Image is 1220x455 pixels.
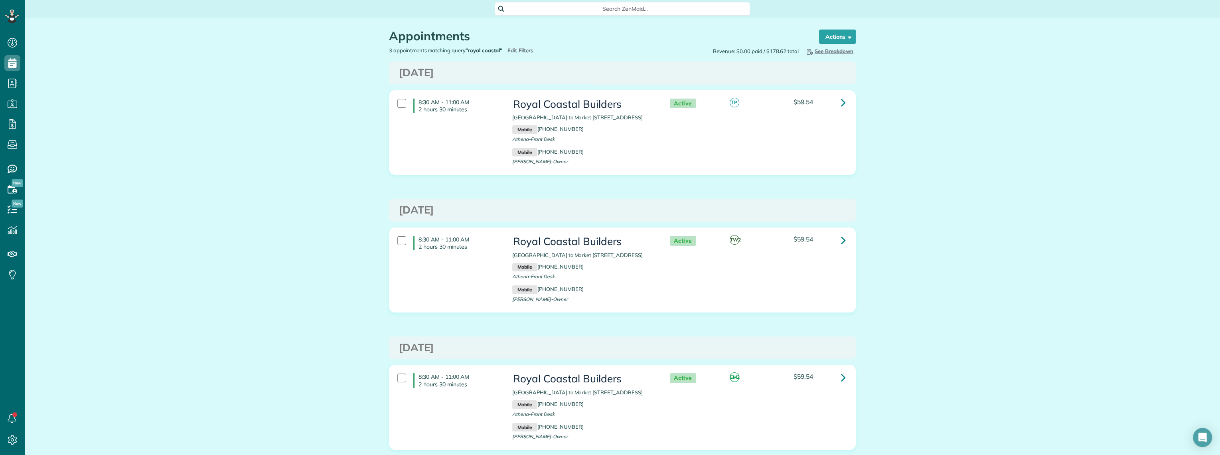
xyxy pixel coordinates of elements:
span: TW2 [730,235,739,245]
h1: Appointments [389,30,804,43]
h4: 8:30 AM - 11:00 AM [413,373,500,388]
h4: 8:30 AM - 11:00 AM [413,99,500,113]
small: Mobile [512,400,537,409]
a: Mobile[PHONE_NUMBER] [512,423,584,430]
span: Revenue: $0.00 paid / $178.62 total [713,47,799,55]
small: Mobile [512,423,537,432]
span: [PERSON_NAME]-Owner [512,158,567,164]
h3: [DATE] [399,204,846,216]
span: [PERSON_NAME]-Owner [512,433,567,439]
a: Mobile[PHONE_NUMBER] [512,401,584,407]
p: 2 hours 30 minutes [419,381,500,388]
span: Athena-Front Desk [512,136,554,142]
button: Actions [819,30,856,44]
span: $59.54 [794,98,813,106]
a: Mobile[PHONE_NUMBER] [512,286,584,292]
span: Active [670,236,696,246]
p: 2 hours 30 minutes [419,243,500,250]
small: Mobile [512,125,537,134]
strong: "royal coastal" [466,47,502,53]
span: Active [670,99,696,109]
a: Mobile[PHONE_NUMBER] [512,148,584,155]
h3: Royal Coastal Builders [512,99,653,110]
span: [PERSON_NAME]-Owner [512,296,567,302]
span: Athena-Front Desk [512,411,554,417]
p: [GEOGRAPHIC_DATA] to Market [STREET_ADDRESS] [512,251,653,259]
span: $59.54 [794,372,813,380]
button: See Breakdown [803,47,856,55]
small: Mobile [512,148,537,157]
p: [GEOGRAPHIC_DATA] to Market [STREET_ADDRESS] [512,389,653,396]
h3: Royal Coastal Builders [512,236,653,247]
div: 3 appointments matching query [383,47,622,54]
small: Mobile [512,263,537,272]
span: TP [730,98,739,107]
p: [GEOGRAPHIC_DATA] to Market [STREET_ADDRESS] [512,114,653,121]
h3: Royal Coastal Builders [512,373,653,385]
h3: [DATE] [399,342,846,354]
span: New [12,179,23,187]
h4: 8:30 AM - 11:00 AM [413,236,500,250]
h3: [DATE] [399,67,846,79]
span: $59.54 [794,235,813,243]
a: Mobile[PHONE_NUMBER] [512,263,584,270]
span: New [12,200,23,208]
span: Athena-Front Desk [512,273,554,279]
span: See Breakdown [805,48,853,54]
span: EM2 [730,372,739,382]
a: Mobile[PHONE_NUMBER] [512,126,584,132]
div: Open Intercom Messenger [1193,428,1212,447]
a: Edit Filters [507,47,533,53]
span: Active [670,373,696,383]
p: 2 hours 30 minutes [419,106,500,113]
small: Mobile [512,285,537,294]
